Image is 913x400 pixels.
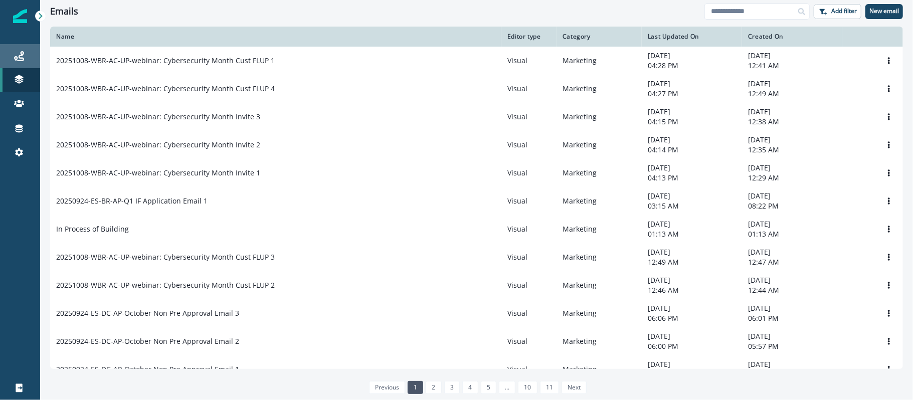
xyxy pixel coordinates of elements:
div: Name [56,33,495,41]
p: 12:49 AM [748,89,836,99]
button: Options [881,306,897,321]
p: [DATE] [748,275,836,285]
button: New email [865,4,903,19]
a: 20251008-WBR-AC-UP-webinar: Cybersecurity Month Cust FLUP 1VisualMarketing[DATE]04:28 PM[DATE]12:... [50,47,903,75]
a: 20251008-WBR-AC-UP-webinar: Cybersecurity Month Cust FLUP 2VisualMarketing[DATE]12:46 AM[DATE]12:... [50,271,903,299]
p: 12:46 AM [648,285,736,295]
button: Options [881,81,897,96]
a: 20250924-ES-DC-AP-October Non Pre Approval Email 1VisualMarketing[DATE]05:56 PM[DATE]05:48 PMOptions [50,355,903,383]
td: Marketing [557,47,642,75]
a: 20251008-WBR-AC-UP-webinar: Cybersecurity Month Cust FLUP 4VisualMarketing[DATE]04:27 PM[DATE]12:... [50,75,903,103]
a: Page 11 [540,381,559,394]
p: 04:15 PM [648,117,736,127]
td: Visual [501,131,557,159]
td: Visual [501,243,557,271]
td: Marketing [557,243,642,271]
div: Last Updated On [648,33,736,41]
div: Category [563,33,636,41]
a: Jump forward [499,381,515,394]
a: 20251008-WBR-AC-UP-webinar: Cybersecurity Month Invite 3VisualMarketing[DATE]04:15 PM[DATE]12:38 ... [50,103,903,131]
p: [DATE] [648,359,736,369]
a: Next page [562,381,587,394]
p: 06:00 PM [648,341,736,351]
p: [DATE] [648,79,736,89]
td: Visual [501,355,557,383]
button: Options [881,193,897,209]
p: 04:13 PM [648,173,736,183]
p: 06:06 PM [648,313,736,323]
p: 20250924-ES-DC-AP-October Non Pre Approval Email 3 [56,308,239,318]
a: In Process of BuildingVisualMarketing[DATE]01:13 AM[DATE]01:13 AMOptions [50,215,903,243]
p: 20250924-ES-DC-AP-October Non Pre Approval Email 2 [56,336,239,346]
button: Options [881,250,897,265]
p: 12:35 AM [748,145,836,155]
td: Marketing [557,159,642,187]
p: 20251008-WBR-AC-UP-webinar: Cybersecurity Month Cust FLUP 3 [56,252,275,262]
button: Options [881,362,897,377]
p: 20251008-WBR-AC-UP-webinar: Cybersecurity Month Invite 1 [56,168,260,178]
p: New email [869,8,899,15]
p: 12:44 AM [748,285,836,295]
p: 20250924-ES-DC-AP-October Non Pre Approval Email 1 [56,364,239,374]
div: Created On [748,33,836,41]
td: Marketing [557,131,642,159]
td: Marketing [557,355,642,383]
div: Editor type [507,33,551,41]
a: Page 1 is your current page [408,381,423,394]
td: Marketing [557,215,642,243]
p: [DATE] [748,79,836,89]
button: Options [881,334,897,349]
h1: Emails [50,6,78,17]
button: Add filter [814,4,861,19]
p: [DATE] [748,359,836,369]
p: 12:47 AM [748,257,836,267]
p: 12:29 AM [748,173,836,183]
p: 04:14 PM [648,145,736,155]
p: 01:13 AM [648,229,736,239]
p: 20251008-WBR-AC-UP-webinar: Cybersecurity Month Invite 3 [56,112,260,122]
a: Page 2 [426,381,441,394]
p: [DATE] [648,247,736,257]
p: 01:13 AM [748,229,836,239]
p: 20251008-WBR-AC-UP-webinar: Cybersecurity Month Cust FLUP 1 [56,56,275,66]
td: Marketing [557,75,642,103]
p: [DATE] [748,107,836,117]
p: [DATE] [748,51,836,61]
p: 05:57 PM [748,341,836,351]
p: 20251008-WBR-AC-UP-webinar: Cybersecurity Month Invite 2 [56,140,260,150]
p: [DATE] [648,331,736,341]
a: 20251008-WBR-AC-UP-webinar: Cybersecurity Month Cust FLUP 3VisualMarketing[DATE]12:49 AM[DATE]12:... [50,243,903,271]
td: Visual [501,271,557,299]
p: 08:22 PM [748,201,836,211]
p: 12:49 AM [648,257,736,267]
button: Options [881,53,897,68]
td: Marketing [557,103,642,131]
img: Inflection [13,9,27,23]
td: Marketing [557,327,642,355]
p: 20250924-ES-BR-AP-Q1 IF Application Email 1 [56,196,208,206]
p: [DATE] [748,163,836,173]
p: 03:15 AM [648,201,736,211]
ul: Pagination [367,381,587,394]
p: 06:01 PM [748,313,836,323]
td: Visual [501,75,557,103]
td: Visual [501,47,557,75]
a: 20250924-ES-DC-AP-October Non Pre Approval Email 3VisualMarketing[DATE]06:06 PM[DATE]06:01 PMOptions [50,299,903,327]
p: [DATE] [648,163,736,173]
td: Visual [501,215,557,243]
a: 20250924-ES-BR-AP-Q1 IF Application Email 1VisualMarketing[DATE]03:15 AM[DATE]08:22 PMOptions [50,187,903,215]
button: Options [881,222,897,237]
p: [DATE] [748,191,836,201]
td: Visual [501,299,557,327]
p: [DATE] [748,303,836,313]
p: [DATE] [748,247,836,257]
a: Page 3 [444,381,460,394]
p: [DATE] [648,135,736,145]
td: Visual [501,159,557,187]
p: [DATE] [648,51,736,61]
p: [DATE] [648,107,736,117]
p: In Process of Building [56,224,129,234]
p: 12:41 AM [748,61,836,71]
p: 20251008-WBR-AC-UP-webinar: Cybersecurity Month Cust FLUP 2 [56,280,275,290]
td: Marketing [557,299,642,327]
